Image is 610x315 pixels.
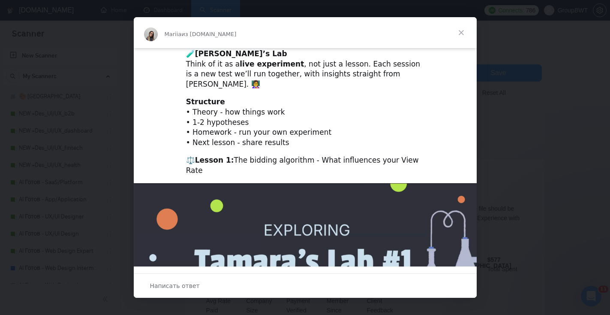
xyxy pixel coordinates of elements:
div: • Theory - how things work • 1-2 hypotheses • Homework - run your own experiment • Next lesson - ... [186,97,424,148]
b: [PERSON_NAME]’s Lab [195,49,287,58]
div: Открыть разговор и ответить [134,273,477,298]
span: Mariia [165,31,182,37]
span: из [DOMAIN_NAME] [181,31,236,37]
b: Lesson 1: [195,156,234,164]
div: 🧪 Think of it as a , not just a lesson. Each session is a new test we’ll run together, with insig... [186,49,424,90]
span: Закрыть [446,17,477,48]
b: live experiment [240,60,304,68]
b: Structure [186,97,225,106]
img: Profile image for Mariia [144,27,158,41]
span: Написать ответ [150,280,200,291]
div: ⚖️ The bidding algorithm - What influences your View Rate [186,155,424,176]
